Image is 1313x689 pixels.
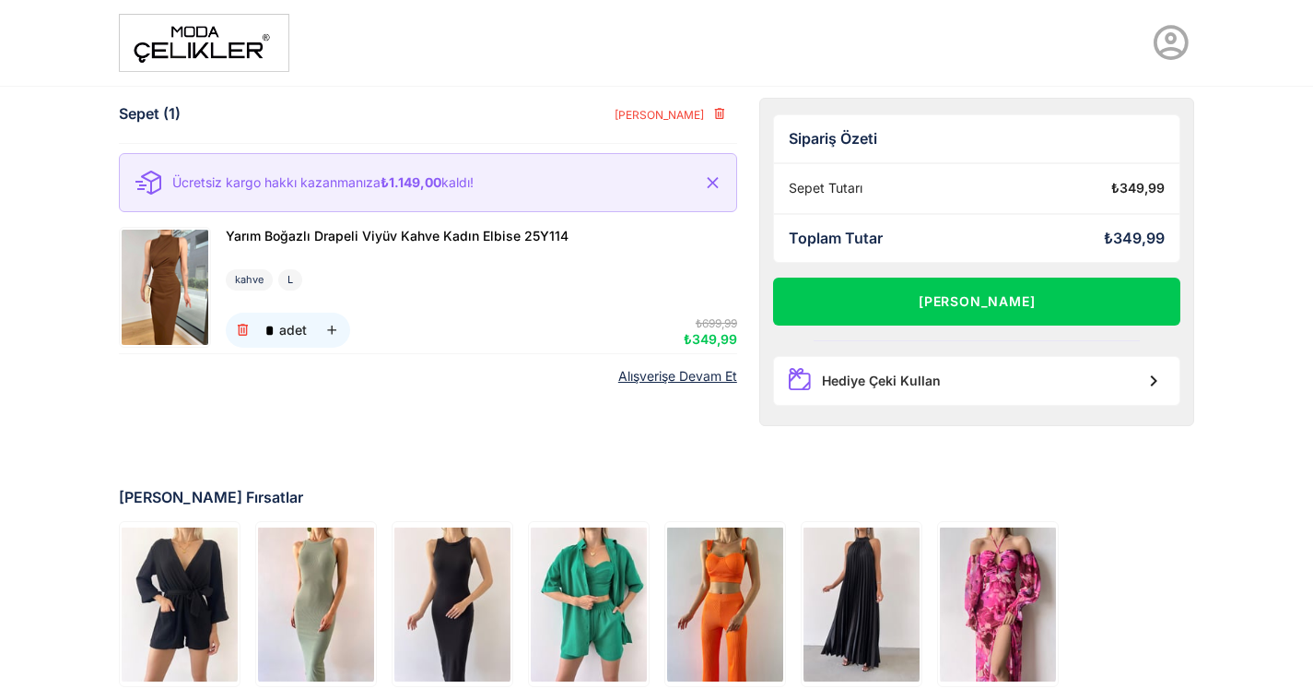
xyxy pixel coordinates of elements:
[696,316,737,330] span: ₺699,99
[1111,181,1165,196] div: ₺349,99
[789,181,862,196] div: Sepet Tutarı
[279,324,307,337] div: adet
[667,524,783,684] img: kalin-askili-fitilli-halka-detayli-tur-59-4ef.jpg
[258,524,374,684] img: yanni-elbise-23y000498-5b5b-0.jpg
[119,489,1195,506] div: [PERSON_NAME] Fırsatlar
[789,230,883,247] div: Toplam Tutar
[614,108,704,122] span: [PERSON_NAME]
[226,228,569,244] span: Yarım Boğazlı Drapeli Viyüv Kahve Kadın Elbise 25Y114
[1104,230,1165,247] div: ₺349,99
[803,524,920,684] img: lana-pileli-uzun-elbise-23y000477-645bdd.jpg
[773,278,1181,326] button: [PERSON_NAME]
[531,524,647,684] img: pietro-uclu-takim-23y000505-e1b0a8.jpg
[599,98,736,131] button: [PERSON_NAME]
[226,227,569,247] a: Yarım Boğazlı Drapeli Viyüv Kahve Kadın Elbise 25Y114
[122,524,238,684] img: andi-sort-tulum-23y000499-4-4208.jpg
[119,14,289,72] img: moda%20-1.png
[618,369,737,385] a: Alışverişe Devam Et
[684,331,737,347] span: ₺349,99
[278,269,302,291] div: L
[261,313,279,348] input: adet
[381,174,441,190] b: ₺1.149,00
[172,175,474,189] p: Ücretsiz kargo hakkı kazanmanıza kaldı!
[122,230,208,345] img: Yarım Boğazlı Drapeli Viyüv Kahve Kadın Elbise 25Y114
[394,524,510,684] img: yanni-elbise-23y000498--c3915.jpg
[789,130,1166,148] div: Sipariş Özeti
[226,269,273,291] div: kahve
[119,105,181,123] div: Sepet (1)
[822,374,941,389] div: Hediye Çeki Kullan
[940,524,1056,684] img: sister-elbise-22y000395-4ca5-9.jpg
